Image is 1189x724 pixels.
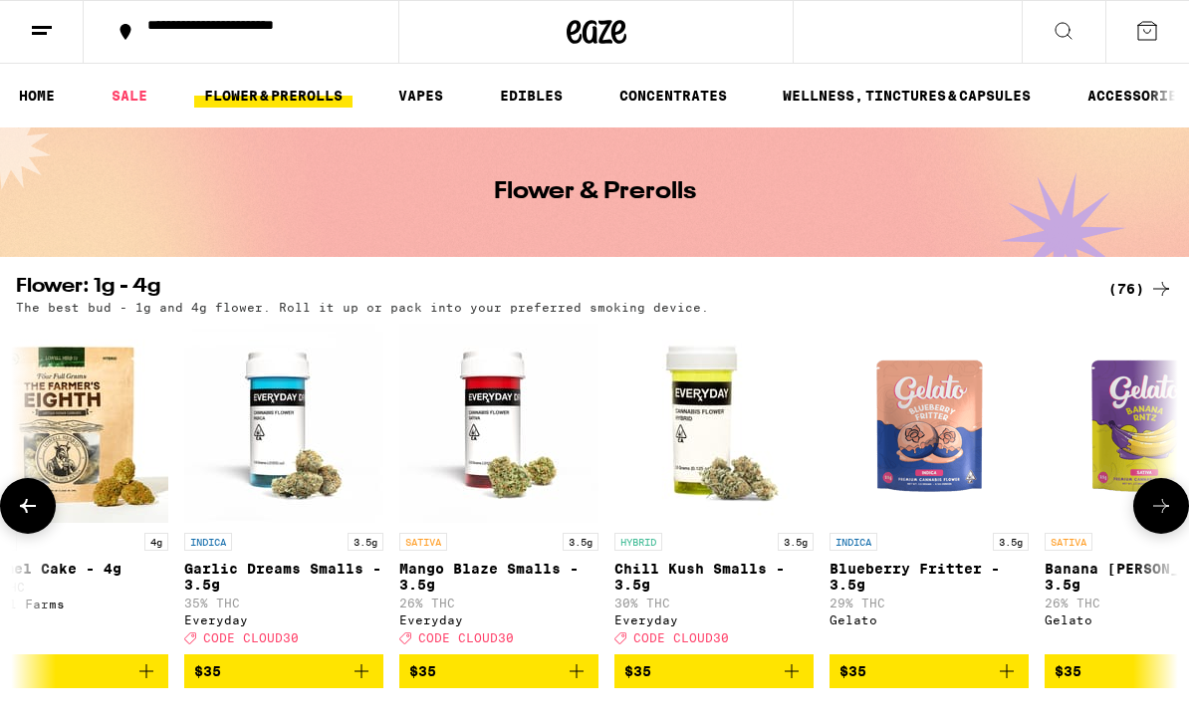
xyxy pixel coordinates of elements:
img: Everyday - Chill Kush Smalls - 3.5g [614,324,814,523]
a: Open page for Mango Blaze Smalls - 3.5g from Everyday [399,324,598,654]
a: Open page for Chill Kush Smalls - 3.5g from Everyday [614,324,814,654]
a: Open page for Blueberry Fritter - 3.5g from Gelato [830,324,1029,654]
a: Open page for Garlic Dreams Smalls - 3.5g from Everyday [184,324,383,654]
a: (76) [1108,277,1173,301]
p: 3.5g [563,533,598,551]
p: Mango Blaze Smalls - 3.5g [399,561,598,593]
button: Add to bag [184,654,383,688]
span: $35 [194,663,221,679]
h1: Flower & Prerolls [494,180,696,204]
button: Add to bag [830,654,1029,688]
a: HOME [9,84,65,108]
p: SATIVA [399,533,447,551]
div: Gelato [830,613,1029,626]
span: CODE CLOUD30 [203,631,299,644]
p: 29% THC [830,597,1029,609]
p: 3.5g [348,533,383,551]
div: Everyday [399,613,598,626]
p: HYBRID [614,533,662,551]
span: CODE CLOUD30 [418,631,514,644]
p: Garlic Dreams Smalls - 3.5g [184,561,383,593]
a: WELLNESS, TINCTURES & CAPSULES [773,84,1041,108]
span: Hi. Need any help? [12,14,143,30]
button: Add to bag [399,654,598,688]
img: Gelato - Blueberry Fritter - 3.5g [830,324,1029,523]
p: 3.5g [993,533,1029,551]
p: 4g [144,533,168,551]
span: $35 [624,663,651,679]
div: Everyday [614,613,814,626]
h2: Flower: 1g - 4g [16,277,1075,301]
a: VAPES [388,84,453,108]
p: SATIVA [1045,533,1092,551]
p: 3.5g [778,533,814,551]
p: 26% THC [399,597,598,609]
span: CODE CLOUD30 [633,631,729,644]
span: $35 [1055,663,1081,679]
img: Everyday - Garlic Dreams Smalls - 3.5g [184,324,383,523]
a: EDIBLES [490,84,573,108]
a: FLOWER & PREROLLS [194,84,353,108]
a: CONCENTRATES [609,84,737,108]
a: SALE [102,84,157,108]
button: Add to bag [614,654,814,688]
span: $35 [409,663,436,679]
img: Everyday - Mango Blaze Smalls - 3.5g [399,324,598,523]
p: 35% THC [184,597,383,609]
div: Everyday [184,613,383,626]
p: Blueberry Fritter - 3.5g [830,561,1029,593]
p: INDICA [184,533,232,551]
p: Chill Kush Smalls - 3.5g [614,561,814,593]
p: 30% THC [614,597,814,609]
span: $35 [839,663,866,679]
p: The best bud - 1g and 4g flower. Roll it up or pack into your preferred smoking device. [16,301,709,314]
p: INDICA [830,533,877,551]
